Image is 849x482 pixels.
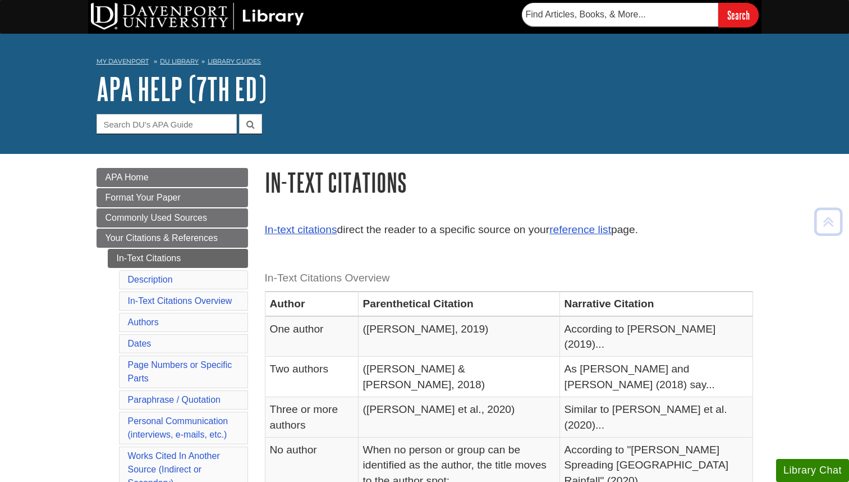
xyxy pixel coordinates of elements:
td: One author [265,316,358,357]
td: Three or more authors [265,397,358,438]
p: direct the reader to a specific source on your page. [265,222,753,238]
span: Your Citations & References [105,233,218,243]
a: reference list [549,224,611,235]
a: Library Guides [208,57,261,65]
nav: breadcrumb [97,54,753,72]
caption: In-Text Citations Overview [265,266,753,291]
span: Format Your Paper [105,193,181,202]
td: As [PERSON_NAME] and [PERSON_NAME] (2018) say... [559,357,752,397]
a: Description [128,275,173,284]
th: Narrative Citation [559,292,752,316]
span: APA Home [105,172,149,182]
img: DU Library [91,3,304,30]
a: Personal Communication(interviews, e-mails, etc.) [128,416,228,439]
a: APA Home [97,168,248,187]
a: Authors [128,317,159,327]
a: DU Library [160,57,199,65]
a: APA Help (7th Ed) [97,71,267,106]
a: In-text citations [265,224,337,235]
a: My Davenport [97,57,149,66]
a: Paraphrase / Quotation [128,395,221,404]
input: Search DU's APA Guide [97,114,237,134]
a: Dates [128,339,152,348]
a: In-Text Citations [108,249,248,268]
input: Find Articles, Books, & More... [522,3,718,26]
td: According to [PERSON_NAME] (2019)... [559,316,752,357]
th: Parenthetical Citation [358,292,559,316]
a: Back to Top [810,214,846,229]
a: Format Your Paper [97,188,248,207]
td: Two authors [265,357,358,397]
a: Page Numbers or Specific Parts [128,360,232,383]
th: Author [265,292,358,316]
a: Your Citations & References [97,229,248,248]
td: ([PERSON_NAME] et al., 2020) [358,397,559,438]
td: ([PERSON_NAME], 2019) [358,316,559,357]
h1: In-Text Citations [265,168,753,197]
td: Similar to [PERSON_NAME] et al. (2020)... [559,397,752,438]
a: In-Text Citations Overview [128,296,232,306]
input: Search [718,3,759,27]
form: Searches DU Library's articles, books, and more [522,3,759,27]
a: Commonly Used Sources [97,208,248,228]
button: Library Chat [776,459,849,482]
span: Commonly Used Sources [105,213,207,222]
td: ([PERSON_NAME] & [PERSON_NAME], 2018) [358,357,559,397]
